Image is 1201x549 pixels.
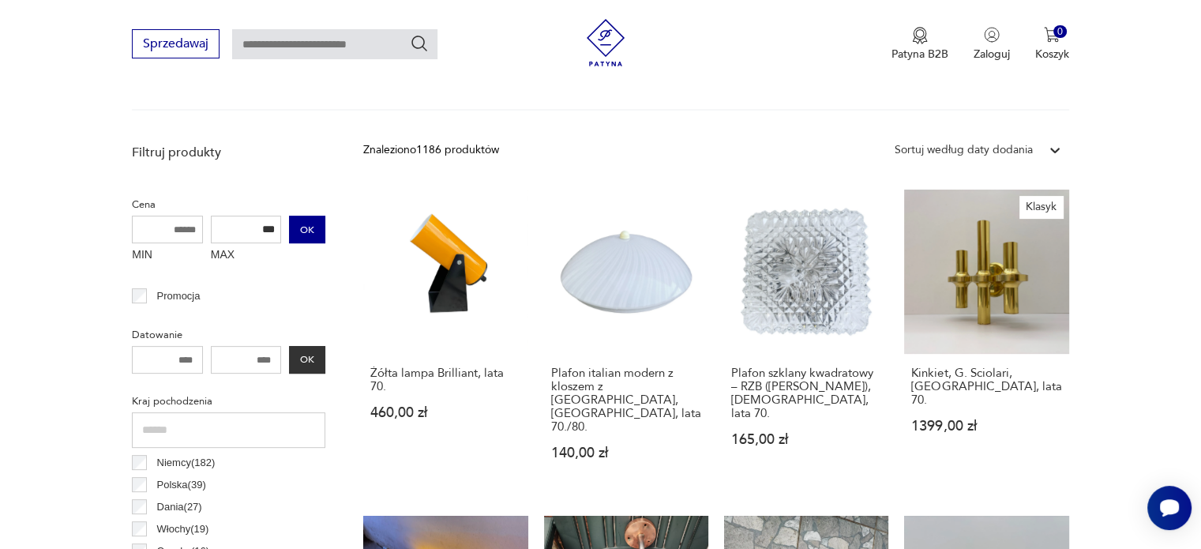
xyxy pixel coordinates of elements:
p: Koszyk [1035,47,1069,62]
p: 460,00 zł [370,406,520,419]
a: Sprzedawaj [132,39,220,51]
p: Polska ( 39 ) [157,476,206,494]
h3: Żółta lampa Brilliant, lata 70. [370,367,520,393]
label: MIN [132,243,203,269]
a: Plafon italian modern z kloszem z plexi, Włochy, lata 70./80.Plafon italian modern z kloszem z [G... [544,190,708,491]
p: Patyna B2B [891,47,948,62]
div: Sortuj według daty dodania [895,141,1033,159]
p: Datowanie [132,326,325,344]
img: Ikona medalu [912,27,928,44]
a: KlasykKinkiet, G. Sciolari, Włochy, lata 70.Kinkiet, G. Sciolari, [GEOGRAPHIC_DATA], lata 70.1399... [904,190,1068,491]
h3: Plafon szklany kwadratowy – RZB ([PERSON_NAME]), [DEMOGRAPHIC_DATA], lata 70. [731,367,881,420]
img: Ikonka użytkownika [984,27,1000,43]
img: Patyna - sklep z meblami i dekoracjami vintage [582,19,629,66]
button: Szukaj [410,34,429,53]
h3: Plafon italian modern z kloszem z [GEOGRAPHIC_DATA], [GEOGRAPHIC_DATA], lata 70./80. [551,367,701,434]
p: 165,00 zł [731,433,881,446]
label: MAX [211,243,282,269]
p: 1399,00 zł [911,419,1061,433]
p: Cena [132,196,325,213]
img: Ikona koszyka [1044,27,1060,43]
p: Dania ( 27 ) [157,498,202,516]
p: Filtruj produkty [132,144,325,161]
button: OK [289,216,325,243]
div: 0 [1053,25,1067,39]
button: Patyna B2B [891,27,948,62]
p: Niemcy ( 182 ) [157,454,216,472]
button: Zaloguj [974,27,1010,62]
a: Ikona medaluPatyna B2B [891,27,948,62]
p: Promocja [157,288,201,305]
iframe: Smartsupp widget button [1147,486,1192,530]
p: 140,00 zł [551,446,701,460]
a: Plafon szklany kwadratowy – RZB (Rudolf Zimmermann Bamberg), Niemcy, lata 70.Plafon szklany kwadr... [724,190,888,491]
h3: Kinkiet, G. Sciolari, [GEOGRAPHIC_DATA], lata 70. [911,367,1061,407]
p: Kraj pochodzenia [132,393,325,410]
p: Włochy ( 19 ) [157,521,209,538]
button: Sprzedawaj [132,29,220,58]
div: Znaleziono 1186 produktów [363,141,499,159]
button: 0Koszyk [1035,27,1069,62]
a: Żółta lampa Brilliant, lata 70.Żółta lampa Brilliant, lata 70.460,00 zł [363,190,527,491]
button: OK [289,346,325,374]
p: Zaloguj [974,47,1010,62]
